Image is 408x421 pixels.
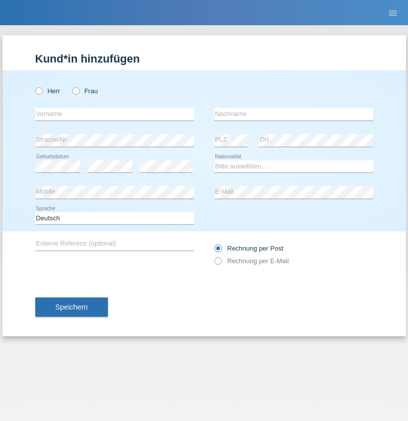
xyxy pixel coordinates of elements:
span: Speichern [55,303,88,311]
button: Speichern [35,297,108,317]
input: Frau [72,87,79,94]
a: menu [383,10,403,16]
input: Rechnung per Post [214,245,221,257]
h1: Kund*in hinzufügen [35,52,373,65]
label: Herr [35,87,61,95]
i: menu [388,8,398,18]
input: Rechnung per E-Mail [214,257,221,270]
label: Rechnung per Post [214,245,283,252]
input: Herr [35,87,42,94]
label: Rechnung per E-Mail [214,257,289,265]
label: Frau [72,87,98,95]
